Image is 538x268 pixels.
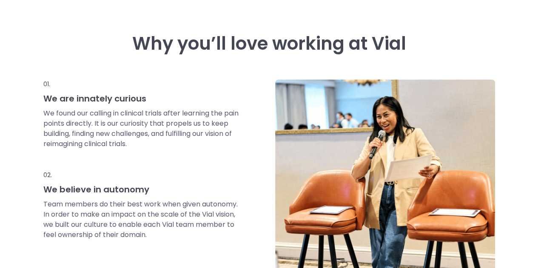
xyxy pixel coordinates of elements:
p: 01. [43,79,240,89]
h3: We are innately curious [43,93,240,104]
h3: Why you’ll love working at Vial [43,34,495,54]
h3: We believe in autonomy [43,184,240,195]
p: Team members do their best work when given autonomy. In order to make an impact on the scale of t... [43,199,240,240]
p: We found our calling in clinical trials after learning the pain points directly. It is our curios... [43,108,240,149]
p: 02. [43,170,240,180]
